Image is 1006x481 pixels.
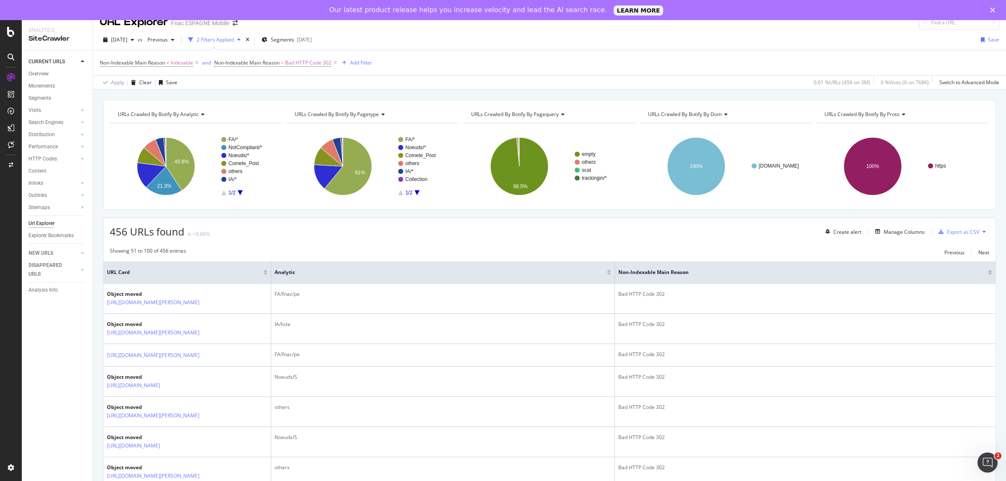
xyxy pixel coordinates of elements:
[582,151,596,157] text: empty
[281,59,284,66] span: =
[12,188,156,204] div: Status Codes and Network Errors
[166,59,169,66] span: ≠
[978,249,989,256] div: Next
[228,153,249,158] text: Noeuds/*
[29,286,58,295] div: Analysis Info
[29,167,47,176] div: Content
[17,222,140,231] div: Botify Subscription Plans
[137,36,144,43] span: vs
[618,434,992,441] div: Bad HTTP Code 302
[275,290,611,298] div: FA/fnac/pe
[405,160,419,166] text: others
[822,225,861,238] button: Create alert
[29,27,86,34] div: Analytics
[258,33,315,47] button: Segments[DATE]
[29,179,43,188] div: Inlinks
[944,247,965,257] button: Previous
[614,5,664,16] a: LEARN MORE
[29,191,47,200] div: Outlinks
[978,247,989,257] button: Next
[107,351,200,359] a: [URL][DOMAIN_NAME][PERSON_NAME]
[825,111,900,118] span: URLs Crawled By Botify By proto
[271,36,294,43] span: Segments
[817,130,988,203] svg: A chart.
[107,373,197,381] div: Object moved
[100,76,124,89] button: Apply
[513,184,527,189] text: 98.5%
[640,130,811,203] div: A chart.
[17,250,150,259] h2: Education
[29,118,63,127] div: Search Engines
[29,203,78,212] a: Sitemaps
[690,163,703,169] text: 100%
[295,111,379,118] span: URLs Crawled By Botify By pagetype
[823,108,982,121] h4: URLs Crawled By Botify By proto
[618,321,992,328] div: Bad HTTP Code 302
[29,203,50,212] div: Sitemaps
[157,183,171,189] text: 21.3%
[648,111,722,118] span: URLs Crawled By Botify By dom
[990,8,998,13] div: Close
[29,219,87,228] a: Url Explorer
[17,129,140,137] div: AI Agent and team can help
[107,472,200,480] a: [URL][DOMAIN_NAME][PERSON_NAME]
[350,59,372,66] div: Add Filter
[881,79,929,86] div: 0 % Visits ( 0 on 768K )
[122,13,138,30] img: Profile image for Chiara
[944,249,965,256] div: Previous
[110,130,281,203] svg: A chart.
[144,13,159,28] div: Close
[29,219,54,228] div: Url Explorer
[17,88,151,102] p: How can we help?
[29,167,87,176] a: Content
[29,57,78,66] a: CURRENT URLS
[405,145,426,150] text: Noeuds/*
[285,57,332,69] span: Bad HTTP Code 302
[107,298,200,307] a: [URL][DOMAIN_NAME][PERSON_NAME]
[935,225,979,238] button: Export as CSV
[100,15,168,29] div: URL Explorer
[107,464,236,471] div: Object moved
[977,453,998,473] iframe: Intercom live chat
[884,228,925,235] div: Manage Columns
[12,153,156,169] button: Search for help
[977,33,999,47] button: Save
[29,70,49,78] div: Overview
[297,36,312,43] div: [DATE]
[29,130,55,139] div: Distribution
[947,228,979,235] div: Export as CSV
[275,434,611,441] div: Noeuds/S
[275,403,611,411] div: others
[29,261,78,279] a: DISAPPEARED URLS
[107,290,236,298] div: Object moved
[233,20,238,26] div: arrow-right-arrow-left
[228,145,262,150] text: NotCompliant/*
[107,381,160,390] a: [URL][DOMAIN_NAME]
[185,33,244,47] button: 2 Filters Applied
[29,82,87,91] a: Movements
[12,204,156,219] div: Understanding AI Bot Data in Botify
[463,130,634,203] svg: A chart.
[29,34,86,44] div: SiteCrawler
[872,227,925,237] button: Manage Columns
[939,79,999,86] div: Switch to Advanced Mode
[471,111,559,118] span: URLs Crawled By Botify By pagequery
[935,163,946,169] text: https
[12,219,156,235] div: Botify Subscription Plans
[919,15,999,30] input: Find a URL
[582,175,607,181] text: trackingin/*
[618,403,992,411] div: Bad HTTP Code 302
[144,33,178,47] button: Previous
[17,16,56,29] img: logo
[469,108,628,121] h4: URLs Crawled By Botify By pagequery
[936,76,999,89] button: Switch to Advanced Mode
[29,155,57,163] div: HTTP Codes
[17,176,140,185] div: Integrating Web Traffic Data
[275,373,611,381] div: Noeuds/S
[29,191,78,200] a: Outlinks
[17,59,151,88] p: Hello [PERSON_NAME].
[174,159,189,165] text: 40.8%
[29,106,41,115] div: Visits
[111,79,124,86] div: Apply
[988,36,999,43] div: Save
